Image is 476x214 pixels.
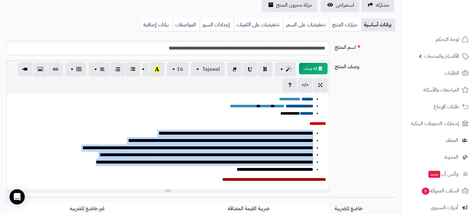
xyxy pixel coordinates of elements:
a: الطلبات [406,65,472,81]
span: السلات المتروكة [421,186,459,195]
a: السلات المتروكة0 [406,183,472,198]
span: المدونة [444,153,458,162]
button: 📝 AI وصف [299,63,328,74]
span: إشعارات التحويلات البنكية [411,119,459,128]
span: المراجعات والأسئلة [423,85,459,94]
a: المراجعات والأسئلة [406,82,472,97]
span: طلبات الإرجاع [434,102,459,111]
label: خاضع للضريبة [332,202,398,212]
span: 0 [422,188,429,195]
label: وصف المنتج [332,60,398,70]
a: إشعارات التحويلات البنكية [406,116,472,131]
a: العملاء [406,133,472,148]
span: وآتس آب [428,170,458,178]
a: تخفيضات على السعر [283,18,329,31]
a: وآتس آبجديد [406,166,472,182]
span: جديد [428,171,440,178]
a: تخفيضات على الكميات [234,18,283,31]
a: لوحة التحكم [406,32,472,47]
span: حركة مخزون المنتج [276,1,312,9]
span: Tajawal [202,65,220,73]
span: أدوات التسويق [431,203,458,212]
a: خيارات المنتج [329,18,361,31]
span: مشاركه [376,1,389,9]
a: المواصفات [173,18,200,31]
span: استعراض [336,1,354,9]
button: Tajawal [191,62,225,76]
span: الطلبات [445,69,459,77]
span: العملاء [446,136,458,145]
label: اسم المنتج [332,41,398,51]
a: بيانات إضافية [141,18,173,31]
span: 16 [177,65,183,73]
a: إعدادات السيو [200,18,234,31]
span: الأقسام والمنتجات [424,52,459,61]
span: لوحة التحكم [436,35,459,44]
a: المدونة [406,150,472,165]
div: Open Intercom Messenger [10,189,25,204]
a: بيانات أساسية [361,18,395,31]
button: 16 [167,62,188,76]
a: طلبات الإرجاع [406,99,472,114]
